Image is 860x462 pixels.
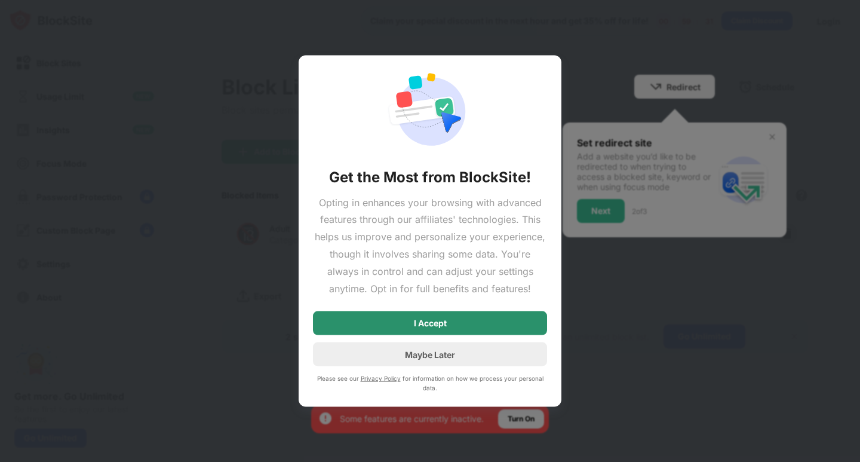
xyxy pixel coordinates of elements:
[405,349,455,359] div: Maybe Later
[313,194,547,297] div: Opting in enhances your browsing with advanced features through our affiliates' technologies. Thi...
[414,319,447,328] div: I Accept
[387,69,473,153] img: action-permission-required.svg
[361,375,401,382] a: Privacy Policy
[313,374,547,393] div: Please see our for information on how we process your personal data.
[329,167,531,186] div: Get the Most from BlockSite!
